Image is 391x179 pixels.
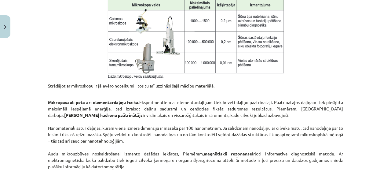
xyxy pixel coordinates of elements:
[48,99,85,105] strong: Mikropasauli pēta
[86,99,139,105] strong: arī elementārdaļiņu fizika.
[4,25,6,29] img: icon-close-lesson-0947bae3869378f0d4975bcd49f059093ad1ed9edebbc8119c70593378902aed.svg
[48,93,343,176] p: Eksperimentiem ar elementārdaļiņām tiek būvēti daļiņu paātrinātāji. Paātrinātājos daļiņām tiek pi...
[48,83,343,89] p: Strādājot ar mikroskopu ir jāievēro noteikumi - tos tu arī uzzināsi šajā mācību materiālā.
[64,112,143,118] strong: [PERSON_NAME] hadronu paātrinātājs
[204,151,252,156] strong: magnētiskā rezonanse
